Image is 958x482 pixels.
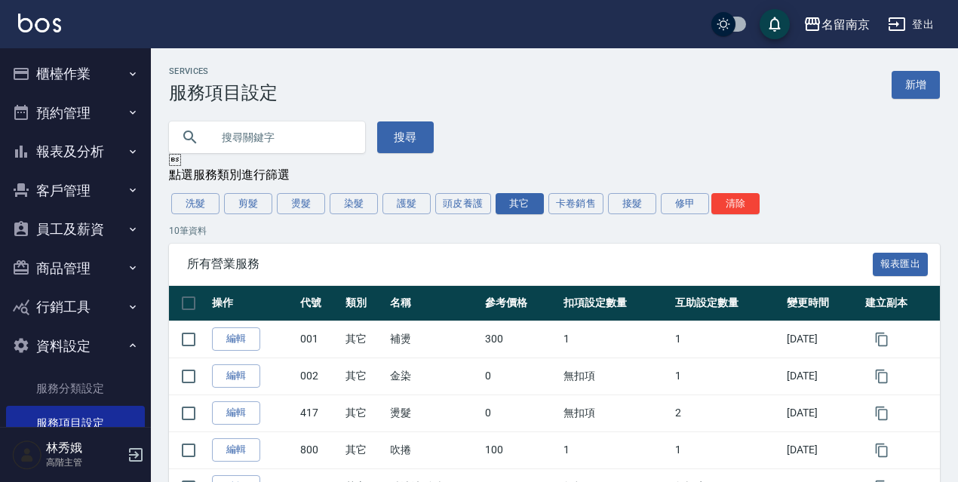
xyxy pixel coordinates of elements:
[783,395,861,431] td: [DATE]
[861,286,940,321] th: 建立副本
[6,94,145,133] button: 預約管理
[560,321,671,358] td: 1
[386,358,481,395] td: 金染
[386,395,481,431] td: 燙髮
[873,256,929,270] a: 報表匯出
[760,9,790,39] button: save
[671,395,783,431] td: 2
[46,441,123,456] h5: 林秀娥
[382,193,431,214] button: 護髮
[481,395,560,431] td: 0
[296,358,342,395] td: 002
[892,71,940,99] a: 新增
[296,431,342,468] td: 800
[296,321,342,358] td: 001
[783,431,861,468] td: [DATE]
[560,395,671,431] td: 無扣項
[386,286,481,321] th: 名稱
[481,358,560,395] td: 0
[212,438,260,462] a: 編輯
[342,395,387,431] td: 其它
[661,193,709,214] button: 修甲
[671,431,783,468] td: 1
[6,371,145,406] a: 服務分類設定
[6,249,145,288] button: 商品管理
[873,253,929,276] button: 報表匯出
[342,321,387,358] td: 其它
[481,286,560,321] th: 參考價格
[6,171,145,210] button: 客戶管理
[208,286,296,321] th: 操作
[6,406,145,441] a: 服務項目設定
[377,121,434,153] button: 搜尋
[783,286,861,321] th: 變更時間
[6,327,145,366] button: 資料設定
[277,193,325,214] button: 燙髮
[6,210,145,249] button: 員工及薪資
[671,358,783,395] td: 1
[330,193,378,214] button: 染髮
[797,9,876,40] button: 名留南京
[169,66,278,76] h2: Services
[342,358,387,395] td: 其它
[342,431,387,468] td: 其它
[212,364,260,388] a: 編輯
[224,193,272,214] button: 剪髮
[46,456,123,469] p: 高階主管
[608,193,656,214] button: 接髮
[783,321,861,358] td: [DATE]
[481,431,560,468] td: 100
[882,11,940,38] button: 登出
[821,15,870,34] div: 名留南京
[386,321,481,358] td: 補燙
[560,358,671,395] td: 無扣項
[171,193,220,214] button: 洗髮
[187,256,873,272] span: 所有營業服務
[169,224,940,238] p: 10 筆資料
[296,286,342,321] th: 代號
[169,82,278,103] h3: 服務項目設定
[496,193,544,214] button: 其它
[212,401,260,425] a: 編輯
[560,431,671,468] td: 1
[548,193,604,214] button: 卡卷銷售
[6,54,145,94] button: 櫃檯作業
[342,286,387,321] th: 類別
[783,358,861,395] td: [DATE]
[671,321,783,358] td: 1
[6,132,145,171] button: 報表及分析
[711,193,760,214] button: 清除
[212,327,260,351] a: 編輯
[560,286,671,321] th: 扣項設定數量
[435,193,491,214] button: 頭皮養護
[481,321,560,358] td: 300
[6,287,145,327] button: 行銷工具
[386,431,481,468] td: 吹捲
[671,286,783,321] th: 互助設定數量
[18,14,61,32] img: Logo
[211,117,353,158] input: 搜尋關鍵字
[169,167,940,183] div: 點選服務類別進行篩選
[296,395,342,431] td: 417
[12,440,42,470] img: Person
